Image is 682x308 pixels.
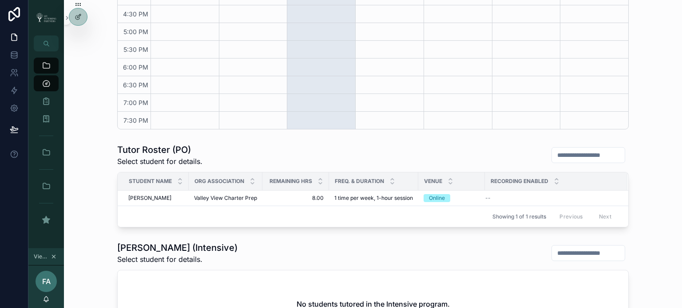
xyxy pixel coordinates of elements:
[117,254,238,265] span: Select student for details.
[117,242,238,254] h1: [PERSON_NAME] (Intensive)
[121,10,151,18] span: 4:30 PM
[121,81,151,89] span: 6:30 PM
[121,99,151,106] span: 7:00 PM
[424,194,480,202] a: Online
[270,178,312,185] span: Remaining Hrs
[485,195,617,202] a: --
[28,51,64,239] div: scrollable content
[128,195,171,202] span: [PERSON_NAME]
[128,195,183,202] a: [PERSON_NAME]
[121,28,151,35] span: 5:00 PM
[268,195,324,202] a: 8.00
[129,178,172,185] span: Student Name
[335,178,384,185] span: Freq. & Duration
[334,195,413,202] a: 1 time per week, 1-hour session
[491,178,548,185] span: Recording Enabled
[34,253,49,260] span: Viewing as [PERSON_NAME]
[121,117,151,124] span: 7:30 PM
[117,156,202,167] span: Select student for details.
[121,63,151,71] span: 6:00 PM
[429,194,445,202] div: Online
[121,46,151,53] span: 5:30 PM
[194,195,257,202] a: Valley View Charter Prep
[42,276,51,287] span: FA
[485,195,491,202] span: --
[424,178,442,185] span: Venue
[492,213,546,220] span: Showing 1 of 1 results
[117,144,202,156] h1: Tutor Roster (PO)
[34,12,59,23] img: App logo
[194,178,244,185] span: Org Association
